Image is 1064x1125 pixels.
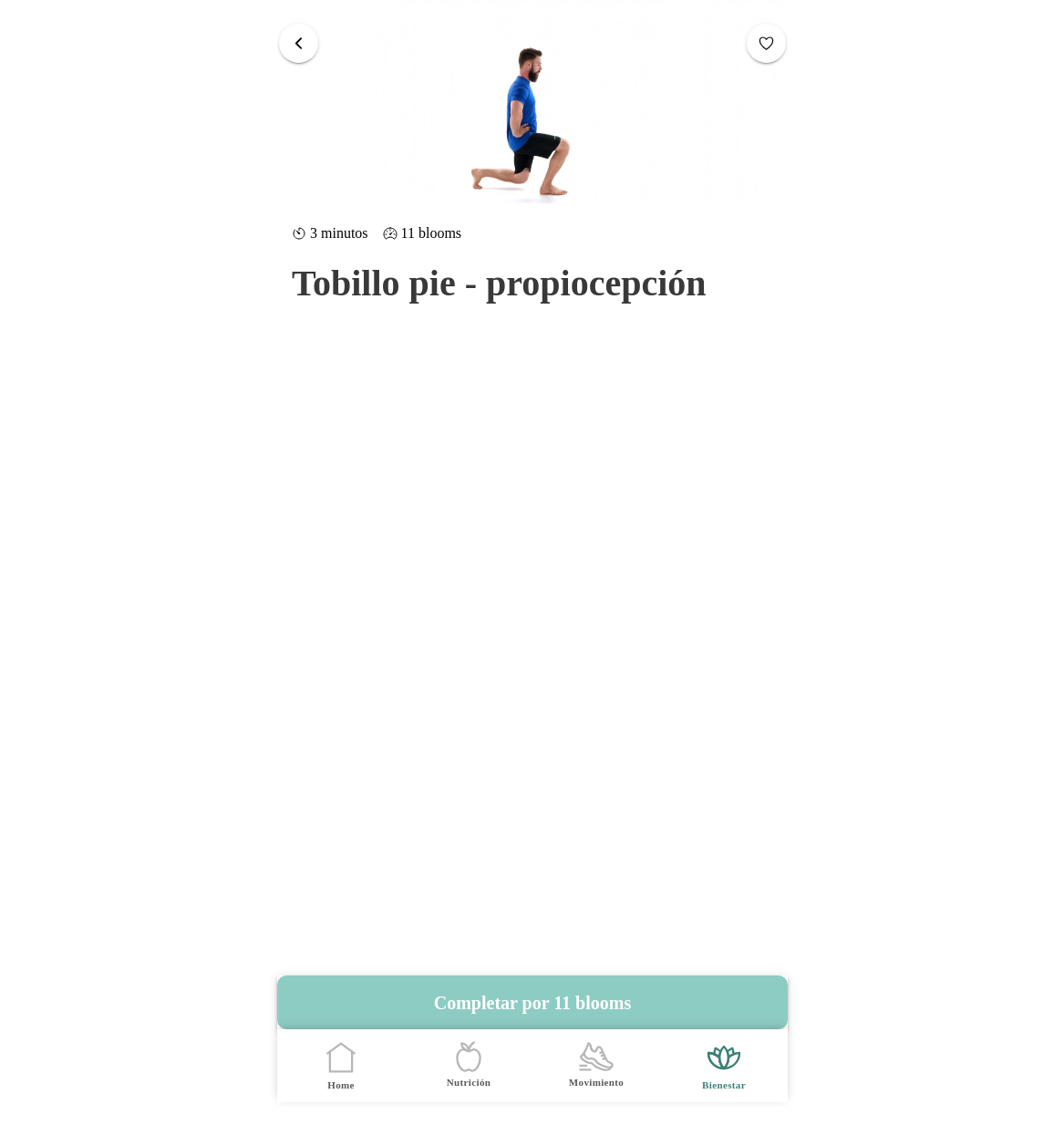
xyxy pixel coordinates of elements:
button: Completar por 11 blooms [277,975,788,1029]
ion-label: Nutrición [446,1076,490,1089]
ion-label: 11 blooms [382,225,461,242]
ion-label: Home [327,1079,355,1092]
h1: Tobillo pie - propiocepción [292,260,773,307]
ion-label: Movimiento [568,1076,623,1089]
ion-label: Bienestar [702,1079,746,1092]
ion-label: 3 minutos [292,225,368,242]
